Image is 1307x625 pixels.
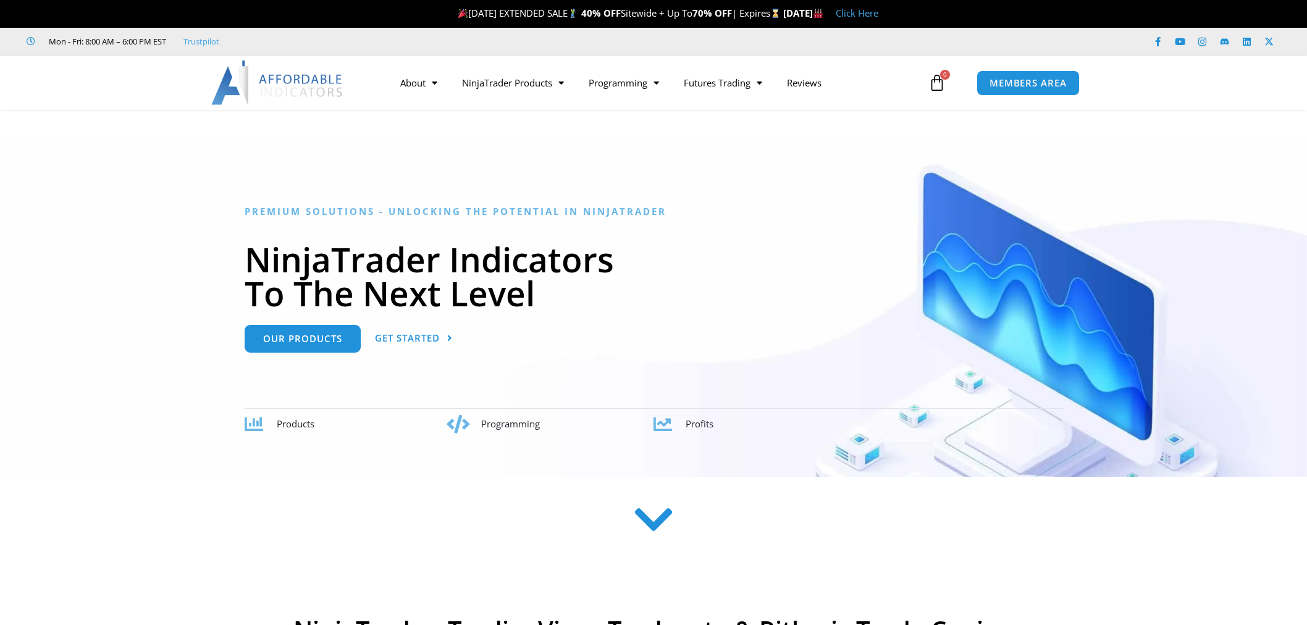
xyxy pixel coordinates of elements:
span: Get Started [375,333,440,343]
a: Our Products [245,325,361,353]
span: [DATE] EXTENDED SALE Sitewide + Up To | Expires [455,7,783,19]
span: Programming [481,417,540,430]
a: NinjaTrader Products [450,69,576,97]
nav: Menu [388,69,925,97]
img: 🏭 [813,9,823,18]
img: ⌛ [771,9,780,18]
a: About [388,69,450,97]
img: 🎉 [458,9,468,18]
a: 0 [910,65,964,101]
h1: NinjaTrader Indicators To The Next Level [245,242,1063,310]
img: LogoAI | Affordable Indicators – NinjaTrader [211,61,344,105]
h6: Premium Solutions - Unlocking the Potential in NinjaTrader [245,206,1063,217]
span: Mon - Fri: 8:00 AM – 6:00 PM EST [46,34,166,49]
a: Get Started [375,325,453,353]
span: 0 [940,70,950,80]
a: Programming [576,69,671,97]
span: Profits [686,417,713,430]
span: Products [277,417,314,430]
a: Futures Trading [671,69,775,97]
strong: [DATE] [783,7,823,19]
strong: 70% OFF [692,7,732,19]
strong: 40% OFF [581,7,621,19]
a: MEMBERS AREA [977,70,1080,96]
span: Our Products [263,334,342,343]
img: 🏌️‍♂️ [568,9,578,18]
a: Click Here [836,7,878,19]
a: Trustpilot [183,34,219,49]
a: Reviews [775,69,834,97]
span: MEMBERS AREA [990,78,1067,88]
